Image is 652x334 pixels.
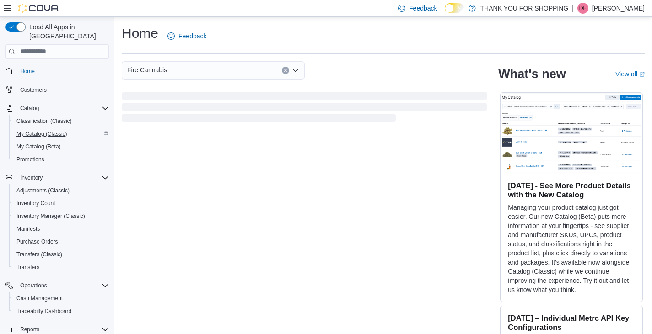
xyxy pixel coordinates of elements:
[9,115,113,127] button: Classification (Classic)
[16,172,46,183] button: Inventory
[9,292,113,305] button: Cash Management
[13,185,109,196] span: Adjustments (Classic)
[9,197,113,210] button: Inventory Count
[13,293,66,304] a: Cash Management
[13,306,75,317] a: Traceabilty Dashboard
[178,32,206,41] span: Feedback
[579,3,587,14] span: DF
[445,3,464,13] input: Dark Mode
[9,235,113,248] button: Purchase Orders
[16,251,62,258] span: Transfers (Classic)
[9,210,113,223] button: Inventory Manager (Classic)
[13,116,109,127] span: Classification (Classic)
[13,211,109,222] span: Inventory Manager (Classic)
[282,67,289,74] button: Clear input
[508,313,635,332] h3: [DATE] – Individual Metrc API Key Configurations
[13,211,89,222] a: Inventory Manager (Classic)
[20,68,35,75] span: Home
[13,262,43,273] a: Transfers
[572,3,574,14] p: |
[16,187,70,194] span: Adjustments (Classic)
[122,94,487,123] span: Loading
[16,238,58,245] span: Purchase Orders
[615,70,645,78] a: View allExternal link
[9,127,113,140] button: My Catalog (Classic)
[639,72,645,77] svg: External link
[9,223,113,235] button: Manifests
[13,293,109,304] span: Cash Management
[13,154,48,165] a: Promotions
[13,116,75,127] a: Classification (Classic)
[20,174,43,181] span: Inventory
[16,295,63,302] span: Cash Management
[16,264,39,271] span: Transfers
[13,198,109,209] span: Inventory Count
[508,181,635,199] h3: [DATE] - See More Product Details with the New Catalog
[13,249,66,260] a: Transfers (Classic)
[13,141,109,152] span: My Catalog (Beta)
[13,236,109,247] span: Purchase Orders
[577,3,588,14] div: David Fowler
[13,185,73,196] a: Adjustments (Classic)
[13,236,62,247] a: Purchase Orders
[2,102,113,115] button: Catalog
[16,65,109,77] span: Home
[592,3,645,14] p: [PERSON_NAME]
[16,130,67,138] span: My Catalog (Classic)
[16,172,109,183] span: Inventory
[16,225,40,233] span: Manifests
[20,86,47,94] span: Customers
[16,280,109,291] span: Operations
[164,27,210,45] a: Feedback
[13,154,109,165] span: Promotions
[18,4,59,13] img: Cova
[16,280,51,291] button: Operations
[409,4,437,13] span: Feedback
[13,223,43,234] a: Manifests
[16,117,72,125] span: Classification (Classic)
[13,223,109,234] span: Manifests
[13,262,109,273] span: Transfers
[16,84,109,95] span: Customers
[16,212,85,220] span: Inventory Manager (Classic)
[20,282,47,289] span: Operations
[292,67,299,74] button: Open list of options
[13,141,65,152] a: My Catalog (Beta)
[508,203,635,294] p: Managing your product catalog just got easier. Our new Catalog (Beta) puts more information at yo...
[9,140,113,153] button: My Catalog (Beta)
[9,153,113,166] button: Promotions
[2,279,113,292] button: Operations
[9,261,113,274] button: Transfers
[20,326,39,333] span: Reports
[13,128,109,139] span: My Catalog (Classic)
[13,306,109,317] span: Traceabilty Dashboard
[2,171,113,184] button: Inventory
[16,103,109,114] span: Catalog
[122,24,158,42] h1: Home
[13,249,109,260] span: Transfers (Classic)
[13,198,59,209] a: Inventory Count
[16,103,43,114] button: Catalog
[13,128,71,139] a: My Catalog (Classic)
[9,184,113,197] button: Adjustments (Classic)
[16,143,61,150] span: My Catalog (Beta)
[16,66,38,77] a: Home
[26,22,109,41] span: Load All Apps in [GEOGRAPHIC_DATA]
[16,200,55,207] span: Inventory Count
[16,156,44,163] span: Promotions
[16,307,71,315] span: Traceabilty Dashboard
[9,248,113,261] button: Transfers (Classic)
[2,83,113,96] button: Customers
[480,3,569,14] p: THANK YOU FOR SHOPPING
[127,64,167,75] span: Fire Cannabis
[2,64,113,78] button: Home
[498,67,566,81] h2: What's new
[20,105,39,112] span: Catalog
[16,85,50,95] a: Customers
[9,305,113,318] button: Traceabilty Dashboard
